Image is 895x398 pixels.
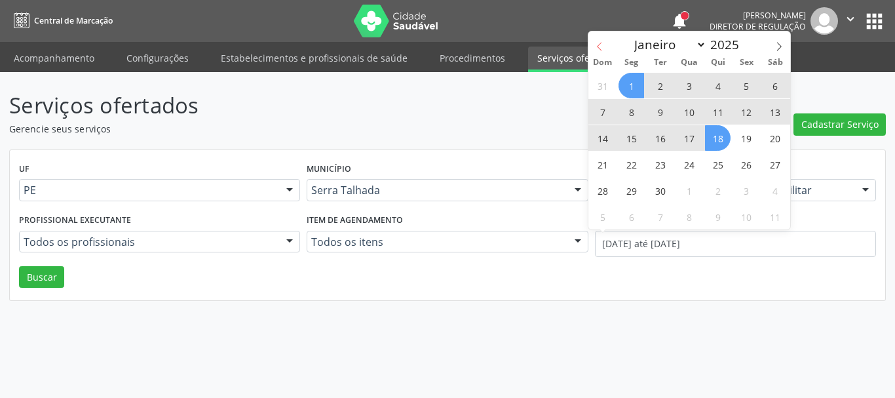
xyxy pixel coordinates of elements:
span: Setembro 6, 2025 [763,73,788,98]
a: Acompanhamento [5,47,104,70]
span: Sáb [761,58,790,67]
span: Outubro 8, 2025 [676,204,702,229]
span: Outubro 7, 2025 [647,204,673,229]
span: Setembro 3, 2025 [676,73,702,98]
span: Setembro 17, 2025 [676,125,702,151]
span: Outubro 2, 2025 [705,178,731,203]
span: Setembro 12, 2025 [734,99,759,125]
span: Cadastrar Serviço [801,117,879,131]
p: Serviços ofertados [9,89,623,122]
button: Cadastrar Serviço [793,113,886,136]
span: Todos os itens [311,235,561,249]
span: Setembro 9, 2025 [647,99,673,125]
a: Serviços ofertados [528,47,627,72]
span: Setembro 2, 2025 [647,73,673,98]
span: Setembro 14, 2025 [590,125,615,151]
span: Ter [646,58,675,67]
button: Buscar [19,266,64,289]
span: Serra Talhada [311,184,561,197]
span: Outubro 4, 2025 [763,178,788,203]
span: Dom [588,58,617,67]
label: Profissional executante [19,210,131,231]
a: Central de Marcação [9,10,113,31]
span: Outubro 3, 2025 [734,178,759,203]
div: [PERSON_NAME] [710,10,806,21]
i:  [843,12,858,26]
span: Sex [733,58,761,67]
button: notifications [670,12,689,30]
span: Outubro 6, 2025 [619,204,644,229]
span: Qua [675,58,704,67]
span: Setembro 28, 2025 [590,178,615,203]
span: PE [24,184,273,197]
input: Year [706,36,750,53]
span: Outubro 1, 2025 [676,178,702,203]
span: Setembro 24, 2025 [676,151,702,177]
span: Agosto 31, 2025 [590,73,615,98]
span: Setembro 26, 2025 [734,151,759,177]
input: Selecione um intervalo [595,231,876,257]
a: Configurações [117,47,198,70]
span: Setembro 13, 2025 [763,99,788,125]
span: Diretor de regulação [710,21,806,32]
label: Município [307,159,351,180]
span: Setembro 23, 2025 [647,151,673,177]
button:  [838,7,863,35]
span: Setembro 29, 2025 [619,178,644,203]
span: Outubro 11, 2025 [763,204,788,229]
p: Gerencie seus serviços [9,122,623,136]
label: Item de agendamento [307,210,403,231]
span: Setembro 20, 2025 [763,125,788,151]
span: Setembro 30, 2025 [647,178,673,203]
span: Setembro 11, 2025 [705,99,731,125]
span: Setembro 7, 2025 [590,99,615,125]
a: Procedimentos [430,47,514,70]
span: Setembro 15, 2025 [619,125,644,151]
span: Qui [704,58,733,67]
span: Outubro 9, 2025 [705,204,731,229]
span: Setembro 16, 2025 [647,125,673,151]
a: Estabelecimentos e profissionais de saúde [212,47,417,70]
span: Outubro 5, 2025 [590,204,615,229]
span: Setembro 21, 2025 [590,151,615,177]
button: apps [863,10,886,33]
span: Setembro 27, 2025 [763,151,788,177]
span: Setembro 5, 2025 [734,73,759,98]
span: Seg [617,58,646,67]
span: Setembro 1, 2025 [619,73,644,98]
span: Setembro 22, 2025 [619,151,644,177]
span: Todos os profissionais [24,235,273,249]
span: Setembro 18, 2025 [705,125,731,151]
span: Central de Marcação [34,15,113,26]
select: Month [628,35,707,54]
span: Setembro 4, 2025 [705,73,731,98]
span: Setembro 19, 2025 [734,125,759,151]
label: UF [19,159,29,180]
span: Setembro 8, 2025 [619,99,644,125]
span: Setembro 25, 2025 [705,151,731,177]
img: img [810,7,838,35]
span: Setembro 10, 2025 [676,99,702,125]
span: Outubro 10, 2025 [734,204,759,229]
